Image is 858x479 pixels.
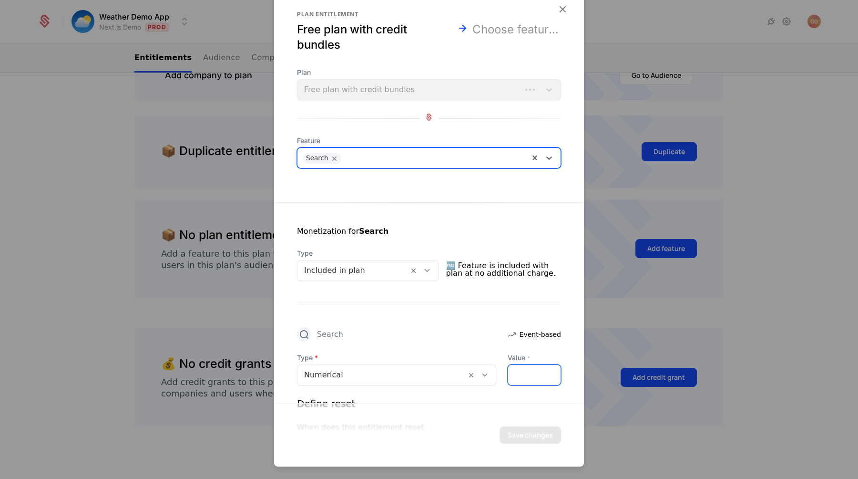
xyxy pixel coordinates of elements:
span: Type [297,249,439,258]
div: Define reset [297,397,355,410]
div: Choose features [472,22,561,52]
span: 🆓 Feature is included with plan at no additional charge. [446,258,562,281]
span: Feature [297,136,561,146]
span: Type [297,353,496,363]
label: Value [508,353,561,363]
div: Search [317,331,343,338]
strong: Search [359,227,388,236]
button: Save changes [500,427,561,444]
div: Remove Search [328,153,341,164]
span: Event-based [520,330,561,339]
div: Monetization for [297,226,388,237]
div: Free plan with credit bundles [297,22,452,52]
div: Search [306,153,328,164]
div: Plan entitlement [297,10,561,18]
span: Plan [297,68,561,77]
